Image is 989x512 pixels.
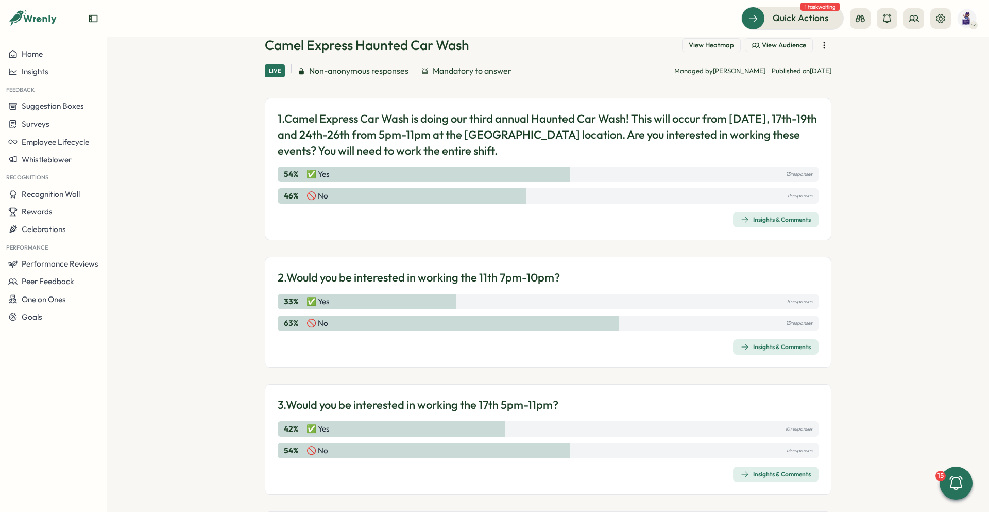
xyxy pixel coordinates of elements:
p: 11 responses [787,190,812,202]
p: 46 % [284,190,304,202]
button: Insights & Comments [733,467,819,482]
span: Quick Actions [773,11,829,25]
span: 1 task waiting [800,3,840,11]
span: Celebrations [22,224,66,234]
p: 54 % [284,445,304,456]
span: Rewards [22,207,53,217]
span: [PERSON_NAME] [713,67,765,75]
button: Insights & Comments [733,339,819,355]
button: View Audience [745,38,813,53]
span: One on Ones [22,294,66,304]
div: Insights & Comments [741,470,811,478]
span: Surveys [22,119,49,129]
p: 15 responses [786,318,812,329]
p: ✅ Yes [306,296,330,307]
span: View Audience [762,41,806,50]
span: Insights [22,67,48,76]
p: ✅ Yes [306,423,330,435]
p: 13 responses [786,445,812,456]
p: 1. Camel Express Car Wash is doing our third annual Haunted Car Wash! This will occur from [DATE]... [278,111,819,158]
span: Recognition Wall [22,189,80,199]
button: Expand sidebar [88,13,98,24]
p: 33 % [284,296,304,307]
span: Mandatory to answer [433,64,511,77]
p: 🚫 No [306,445,328,456]
p: 🚫 No [306,190,328,202]
div: Insights & Comments [741,216,811,224]
p: 13 responses [786,169,812,180]
p: 2. Would you be interested in working the 11th 7pm-10pm? [278,270,560,286]
h1: Camel Express Haunted Car Wash [265,36,469,54]
p: 🚫 No [306,318,328,329]
div: 15 [935,471,946,481]
span: Peer Feedback [22,276,74,286]
span: Performance Reviews [22,259,98,269]
p: Managed by [674,67,765,76]
span: [DATE] [810,67,831,75]
p: 8 responses [787,296,812,307]
button: View Heatmap [682,38,741,53]
span: Employee Lifecycle [22,137,89,147]
span: Home [22,49,43,59]
span: Whistleblower [22,155,72,164]
span: View Heatmap [689,41,734,50]
p: ✅ Yes [306,169,330,180]
p: 63 % [284,318,304,329]
button: Quick Actions [741,7,844,29]
p: 54 % [284,169,304,180]
span: Non-anonymous responses [309,64,408,77]
p: Published on [772,67,831,76]
img: John Sproul [957,9,977,28]
div: Live [265,64,285,77]
span: Suggestion Boxes [22,101,84,111]
button: Insights & Comments [733,212,819,227]
span: Goals [22,312,42,322]
button: 15 [940,467,973,500]
p: 10 responses [785,423,812,435]
div: Insights & Comments [741,343,811,351]
p: 3. Would you be interested in working the 17th 5pm-11pm? [278,397,558,413]
p: 42 % [284,423,304,435]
